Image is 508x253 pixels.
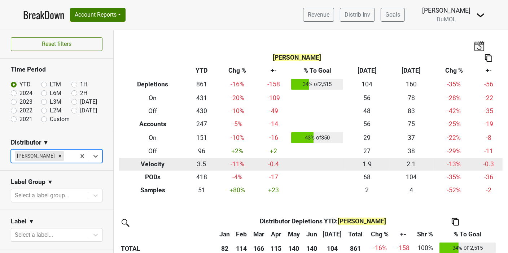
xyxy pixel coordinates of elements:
[433,184,475,197] td: -52 %
[216,145,258,158] td: +2 %
[119,145,187,158] th: Off
[475,104,503,117] td: -35
[216,184,258,197] td: +80 %
[389,158,433,171] td: 2.1
[393,228,413,241] th: +-: activate to sort column ascending
[19,115,32,124] label: 2021
[273,54,321,61] span: [PERSON_NAME]
[119,77,187,92] th: Depletions
[19,98,32,106] label: 2023
[320,228,345,241] th: Jul: activate to sort column ascending
[187,91,216,104] td: 431
[381,8,405,22] a: Goals
[345,91,389,104] td: 56
[413,228,437,241] th: Shr %: activate to sort column ascending
[433,77,475,92] td: -35 %
[250,228,267,241] th: Mar: activate to sort column ascending
[216,91,258,104] td: -20 %
[475,91,503,104] td: -22
[11,218,27,225] h3: Label
[43,138,49,147] span: ▼
[19,89,32,98] label: 2024
[80,98,97,106] label: [DATE]
[433,145,475,158] td: -29 %
[119,158,187,171] th: Velocity
[233,215,413,228] th: Distributor Depletions YTD :
[216,228,233,241] th: Jan: activate to sort column ascending
[258,117,289,130] td: -14
[187,158,216,171] td: 3.5
[187,130,216,145] td: 151
[340,8,375,22] a: Distrib Inv
[11,66,102,73] h3: Time Period
[345,130,389,145] td: 29
[11,37,102,51] button: Reset filters
[345,158,389,171] td: 1.9
[11,178,45,186] h3: Label Group
[475,77,503,92] td: -56
[23,7,64,22] a: BreakDown
[119,91,187,104] th: On
[303,8,334,22] a: Revenue
[433,91,475,104] td: -28 %
[216,130,258,145] td: -10 %
[433,158,475,171] td: -13 %
[56,151,64,160] div: Remove Wilson Daniels
[267,228,284,241] th: Apr: activate to sort column ascending
[119,216,131,228] img: filter
[50,106,61,115] label: L2M
[345,145,389,158] td: 27
[119,117,187,130] th: Accounts
[258,104,289,117] td: -49
[187,145,216,158] td: 96
[422,6,470,15] div: [PERSON_NAME]
[187,77,216,92] td: 861
[70,8,126,22] button: Account Reports
[119,104,187,117] th: Off
[284,228,303,241] th: May: activate to sort column ascending
[29,217,34,226] span: ▼
[19,80,31,89] label: YTD
[389,130,433,145] td: 37
[389,184,433,197] td: 4
[258,130,289,145] td: -16
[433,64,475,77] th: Chg %
[258,145,289,158] td: +2
[119,130,187,145] th: On
[258,158,289,171] td: -0.4
[216,117,258,130] td: -5 %
[258,184,289,197] td: +23
[389,104,433,117] td: 83
[187,117,216,130] td: 247
[397,244,410,252] span: -158
[475,158,503,171] td: -0.3
[345,184,389,197] td: 2
[187,64,216,77] th: YTD
[433,117,475,130] td: -25 %
[11,139,41,146] h3: Distributor
[80,89,87,98] label: 2H
[187,104,216,117] td: 430
[475,64,503,77] th: +-
[119,228,216,241] th: &nbsp;: activate to sort column ascending
[474,41,485,51] img: last_updated_date
[50,98,61,106] label: L3M
[258,171,289,184] td: -17
[216,104,258,117] td: -10 %
[345,77,389,92] td: 104
[433,104,475,117] td: -42 %
[258,64,289,77] th: +-
[476,11,485,20] img: Dropdown Menu
[119,171,187,184] th: PODs
[389,117,433,130] td: 75
[80,80,87,89] label: 1H
[475,117,503,130] td: -19
[389,145,433,158] td: 38
[119,184,187,197] th: Samples
[485,54,492,62] img: Copy to clipboard
[258,91,289,104] td: -109
[475,145,503,158] td: -11
[187,171,216,184] td: 418
[19,106,32,115] label: 2022
[345,104,389,117] td: 48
